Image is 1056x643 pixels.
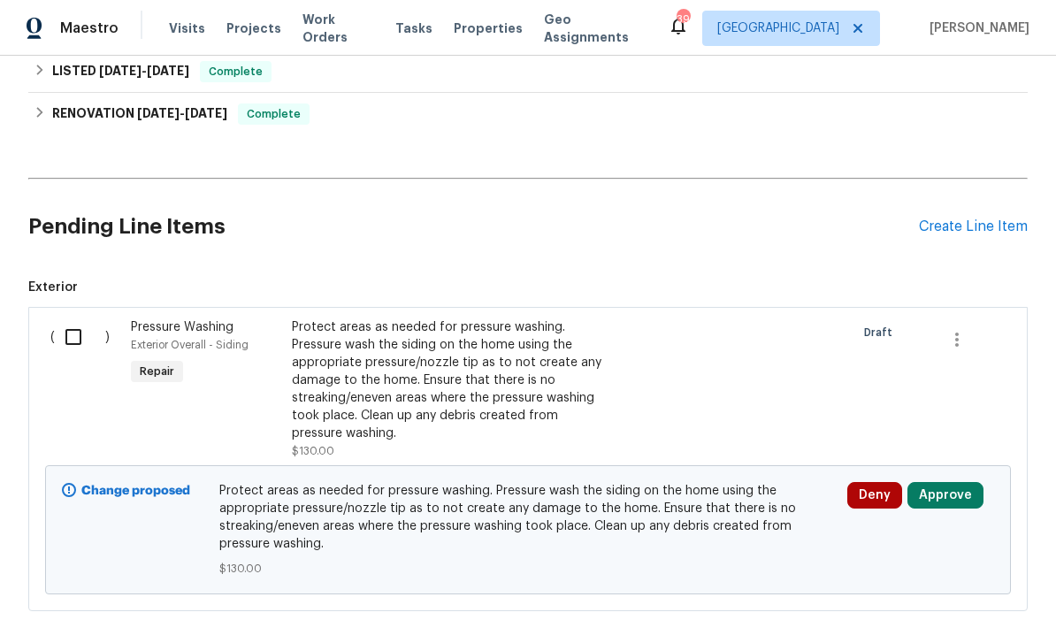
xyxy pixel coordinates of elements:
span: [DATE] [99,65,142,77]
b: Change proposed [81,485,190,497]
div: ( ) [45,313,126,465]
span: $130.00 [292,446,334,456]
div: LISTED [DATE]-[DATE]Complete [28,50,1028,93]
span: Exterior Overall - Siding [131,340,249,350]
h6: RENOVATION [52,103,227,125]
span: Visits [169,19,205,37]
span: Pressure Washing [131,321,233,333]
span: Exterior [28,279,1028,296]
span: Repair [133,363,181,380]
span: Work Orders [302,11,374,46]
span: Properties [454,19,523,37]
div: 39 [677,11,689,28]
span: Tasks [395,22,432,34]
span: - [99,65,189,77]
button: Deny [847,482,902,509]
span: Complete [240,105,308,123]
span: $130.00 [219,560,838,578]
h2: Pending Line Items [28,186,919,268]
span: Draft [864,324,899,341]
span: [PERSON_NAME] [922,19,1029,37]
span: [DATE] [147,65,189,77]
span: [DATE] [185,107,227,119]
span: Projects [226,19,281,37]
div: RENOVATION [DATE]-[DATE]Complete [28,93,1028,135]
span: Complete [202,63,270,80]
div: Create Line Item [919,218,1028,235]
span: Geo Assignments [544,11,647,46]
div: Protect areas as needed for pressure washing. Pressure wash the siding on the home using the appr... [292,318,603,442]
h6: LISTED [52,61,189,82]
span: [DATE] [137,107,180,119]
span: - [137,107,227,119]
span: Maestro [60,19,119,37]
span: [GEOGRAPHIC_DATA] [717,19,839,37]
button: Approve [907,482,983,509]
span: Protect areas as needed for pressure washing. Pressure wash the siding on the home using the appr... [219,482,838,553]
